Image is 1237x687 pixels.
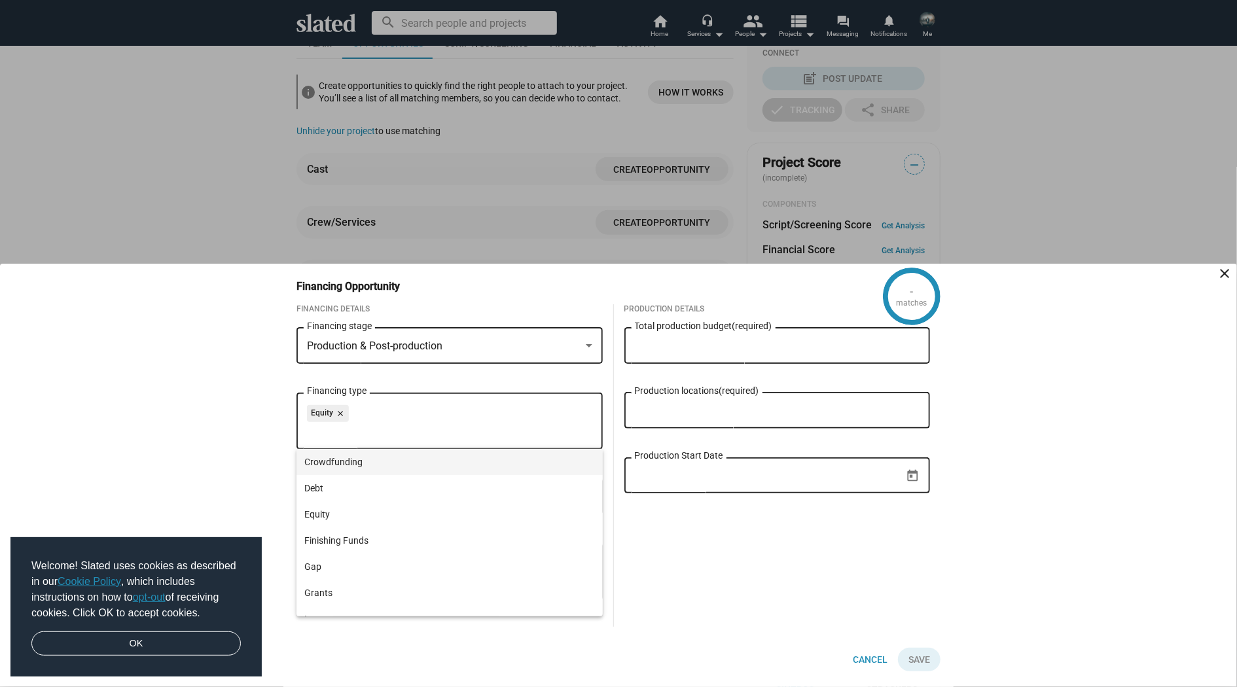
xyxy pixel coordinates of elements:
div: - [910,285,914,298]
span: Cancel [853,648,887,671]
span: 😐 [101,222,122,247]
div: Financing Details [296,304,603,315]
span: Loans [304,606,595,632]
span: SEE WHO'S IN [76,177,147,188]
span: Production & Post-production [307,340,442,352]
span: 😊 [68,222,90,247]
button: Open calendar [901,465,924,487]
div: matches [897,298,927,309]
div: cookieconsent [10,537,262,677]
span: Welcome! Slated uses cookies as described in our , which includes instructions on how to of recei... [31,558,241,621]
h3: Financing Opportunity [296,279,418,293]
span: Jordan [47,17,74,27]
span: Gap [304,554,595,580]
div: Slated's value to you increases as your network grows. So, take a moment to link your Gmail, Yaho... [16,63,207,166]
a: opt-out [133,591,166,603]
a: dismiss cookie message [31,631,241,656]
mat-icon: close [333,408,345,419]
span: 😞 [134,222,155,247]
span: Grants [304,580,595,606]
mat-icon: close [1217,266,1232,281]
span: Crowdfunding [304,449,595,475]
mat-chip: Equity [307,405,349,422]
a: Cookie Policy [58,576,121,587]
span: Debt [304,475,595,501]
span: neutral face reaction [96,219,128,250]
button: Cancel [842,648,898,671]
span: disappointed reaction [128,219,161,250]
a: SEE WHO'S IN [50,171,173,195]
div: Hi, Nykeith. [16,43,207,56]
i: exponentially [60,76,122,86]
i: Was this helpful? (select below) [39,202,184,213]
span: Finishing Funds [304,527,595,554]
img: Profile image for Jordan [16,12,37,33]
div: Production Details [624,304,931,315]
span: Equity [304,501,595,527]
span: blush reaction [63,219,96,250]
b: see who's in that you already know. [16,114,180,138]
